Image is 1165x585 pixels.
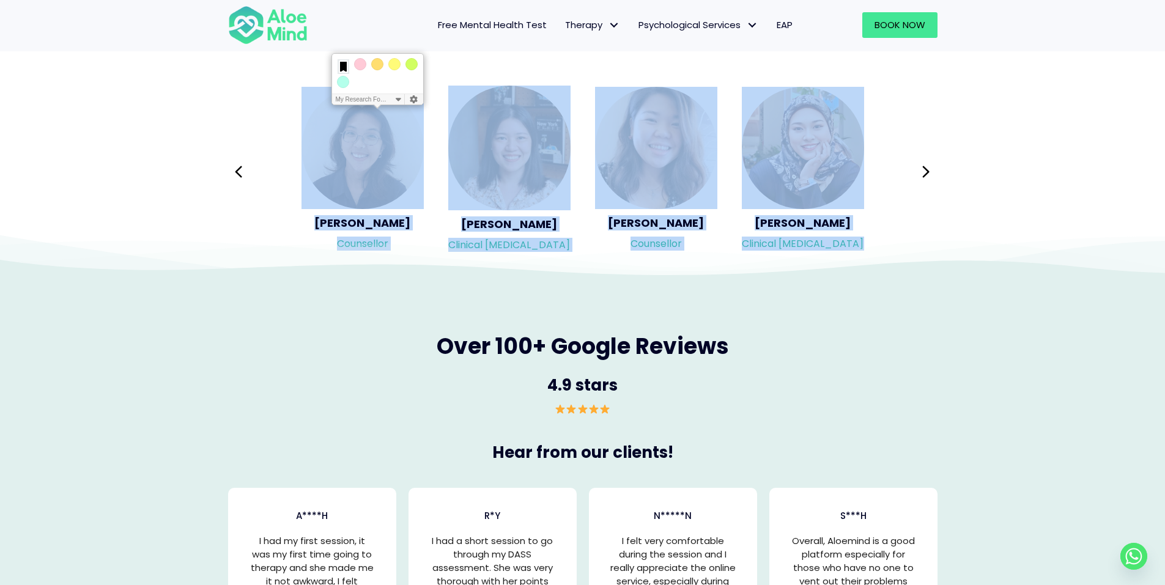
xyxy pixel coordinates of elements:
span: Therapy: submenu [605,17,623,34]
span: Free Mental Health Test [438,18,547,31]
span: Hear from our clients! [492,441,673,463]
img: <h5>Yasmin</h5><p>Clinical Psychologist</p> [742,87,864,209]
img: Aloe mind Logo [228,5,308,45]
a: EAP [767,12,802,38]
span: EAP [777,18,793,31]
img: ⭐ [555,404,565,414]
img: <h5>Emelyne</h5><p>Counsellor</p> [301,87,424,209]
h5: [PERSON_NAME] [595,215,717,230]
span: Over 100+ Google Reviews [437,331,729,362]
img: ⭐ [566,404,576,414]
img: ⭐ [589,404,599,414]
span: Therapy [565,18,620,31]
h5: [PERSON_NAME] [301,215,424,230]
img: ⭐ [578,404,588,414]
img: ⭐ [600,404,610,414]
a: Whatsapp [1120,543,1147,570]
a: Psychological ServicesPsychological Services: submenu [629,12,767,38]
div: Slide 18 of 3 [301,86,424,258]
img: <h5>Chen Wen</h5><p>Clinical Psychologist</p> [448,86,571,210]
a: Free Mental Health Test [429,12,556,38]
span: Book Now [875,18,925,31]
h5: [PERSON_NAME] [742,215,864,230]
span: Psychological Services [638,18,758,31]
a: TherapyTherapy: submenu [556,12,629,38]
a: <h5>Emelyne</h5><p>Counsellor</p> [PERSON_NAME]Counsellor [301,87,424,257]
img: <h5>Karen</h5><p>Counsellor</p> [595,87,717,209]
nav: Menu [324,12,802,38]
a: Book Now [862,12,938,38]
span: Psychological Services: submenu [744,17,761,34]
span: 4.9 stars [547,374,618,396]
